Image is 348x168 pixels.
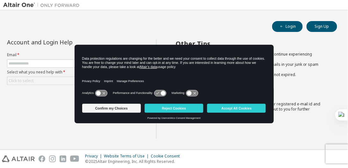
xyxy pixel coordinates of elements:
div: Cookie Consent [151,154,184,159]
h2: Other Tips [176,40,326,48]
div: Click to select [9,78,33,83]
button: Sign Up [307,21,337,32]
img: altair_logo.svg [2,156,35,162]
img: instagram.svg [49,156,56,162]
div: Click to select [7,77,152,85]
div: Privacy [85,154,104,159]
img: Altair One [3,2,83,8]
label: Select what you need help with [7,70,152,75]
button: Login [272,21,303,32]
div: Account and Login Help [7,40,123,45]
p: © 2025 Altair Engineering, Inc. All Rights Reserved. [85,159,184,164]
img: facebook.svg [39,156,45,162]
img: youtube.svg [70,156,79,162]
img: linkedin.svg [60,156,66,162]
div: Website Terms of Use [104,154,151,159]
label: Email [7,52,152,57]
